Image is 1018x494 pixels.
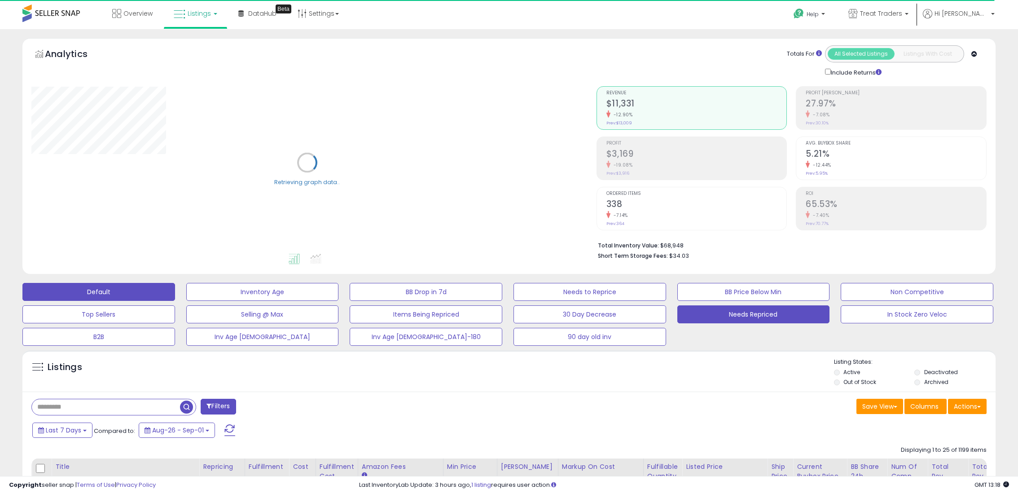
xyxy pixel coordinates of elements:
[186,283,339,301] button: Inventory Age
[806,141,986,146] span: Avg. Buybox Share
[787,50,822,58] div: Totals For
[806,221,829,226] small: Prev: 70.77%
[851,462,883,481] div: BB Share 24h.
[606,141,787,146] span: Profit
[562,462,640,472] div: Markup on Cost
[841,283,993,301] button: Non Competitive
[834,358,996,366] p: Listing States:
[891,462,924,481] div: Num of Comp.
[669,251,689,260] span: $34.03
[901,446,987,454] div: Displaying 1 to 25 of 1199 items
[923,9,995,29] a: Hi [PERSON_NAME]
[843,378,876,386] label: Out of Stock
[274,178,340,186] div: Retrieving graph data..
[686,462,763,472] div: Listed Price
[362,462,439,472] div: Amazon Fees
[77,481,115,489] a: Terms of Use
[806,171,828,176] small: Prev: 5.95%
[188,9,211,18] span: Listings
[9,481,42,489] strong: Copyright
[806,191,986,196] span: ROI
[806,149,986,161] h2: 5.21%
[810,162,831,168] small: -12.44%
[818,67,892,77] div: Include Returns
[248,9,276,18] span: DataHub
[841,305,993,323] button: In Stock Zero Veloc
[362,472,367,480] small: Amazon Fees.
[152,426,204,435] span: Aug-26 - Sep-01
[810,212,829,219] small: -7.40%
[786,1,834,29] a: Help
[797,462,843,481] div: Current Buybox Price
[948,399,987,414] button: Actions
[558,459,643,494] th: The percentage added to the cost of goods (COGS) that forms the calculator for Min & Max prices.
[860,9,902,18] span: Treat Traders
[807,10,819,18] span: Help
[771,462,789,481] div: Ship Price
[359,481,1009,490] div: Last InventoryLab Update: 3 hours ago, requires user action.
[32,423,92,438] button: Last 7 Days
[606,98,787,110] h2: $11,331
[22,305,175,323] button: Top Sellers
[806,91,986,96] span: Profit [PERSON_NAME]
[806,98,986,110] h2: 27.97%
[606,191,787,196] span: Ordered Items
[48,361,82,374] h5: Listings
[606,199,787,211] h2: 338
[45,48,105,62] h5: Analytics
[610,162,633,168] small: -19.08%
[974,481,1009,489] span: 2025-09-9 13:18 GMT
[46,426,81,435] span: Last 7 Days
[116,481,156,489] a: Privacy Policy
[843,368,860,376] label: Active
[598,239,980,250] li: $68,948
[606,149,787,161] h2: $3,169
[186,328,339,346] button: Inv Age [DEMOGRAPHIC_DATA]
[350,328,502,346] button: Inv Age [DEMOGRAPHIC_DATA]-180
[513,328,666,346] button: 90 day old inv
[203,462,241,472] div: Repricing
[856,399,903,414] button: Save View
[793,8,804,19] i: Get Help
[139,423,215,438] button: Aug-26 - Sep-01
[55,462,195,472] div: Title
[910,402,939,411] span: Columns
[513,305,666,323] button: 30 Day Decrease
[22,328,175,346] button: B2B
[598,252,668,260] b: Short Term Storage Fees:
[606,120,632,126] small: Prev: $13,009
[249,462,285,472] div: Fulfillment
[501,462,554,472] div: [PERSON_NAME]
[447,462,493,472] div: Min Price
[972,462,992,490] div: Total Rev. Diff.
[931,462,964,481] div: Total Rev.
[9,481,156,490] div: seller snap | |
[894,48,961,60] button: Listings With Cost
[828,48,895,60] button: All Selected Listings
[598,242,659,249] b: Total Inventory Value:
[350,283,502,301] button: BB Drop in 7d
[22,283,175,301] button: Default
[293,462,312,472] div: Cost
[320,462,354,481] div: Fulfillment Cost
[806,120,829,126] small: Prev: 30.10%
[924,378,948,386] label: Archived
[94,427,135,435] span: Compared to:
[904,399,947,414] button: Columns
[610,212,628,219] small: -7.14%
[513,283,666,301] button: Needs to Reprice
[935,9,988,18] span: Hi [PERSON_NAME]
[647,462,678,481] div: Fulfillable Quantity
[677,283,830,301] button: BB Price Below Min
[677,305,830,323] button: Needs Repriced
[606,171,629,176] small: Prev: $3,916
[350,305,502,323] button: Items Being Repriced
[276,4,291,13] div: Tooltip anchor
[924,368,958,376] label: Deactivated
[186,305,339,323] button: Selling @ Max
[201,399,236,415] button: Filters
[606,91,787,96] span: Revenue
[806,199,986,211] h2: 65.53%
[810,111,829,118] small: -7.08%
[606,221,624,226] small: Prev: 364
